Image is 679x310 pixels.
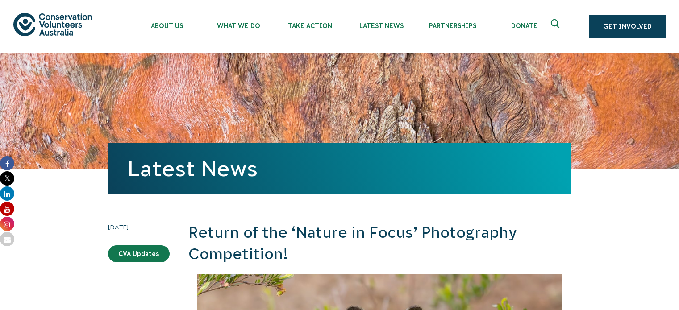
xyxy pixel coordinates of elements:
[589,15,666,38] a: Get Involved
[108,245,170,262] a: CVA Updates
[188,222,571,265] h2: Return of the ‘Nature in Focus’ Photography Competition!
[488,22,560,29] span: Donate
[128,157,258,181] a: Latest News
[131,22,203,29] span: About Us
[274,22,346,29] span: Take Action
[346,22,417,29] span: Latest News
[108,222,170,232] time: [DATE]
[417,22,488,29] span: Partnerships
[546,16,567,37] button: Expand search box Close search box
[13,13,92,36] img: logo.svg
[551,19,562,33] span: Expand search box
[203,22,274,29] span: What We Do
